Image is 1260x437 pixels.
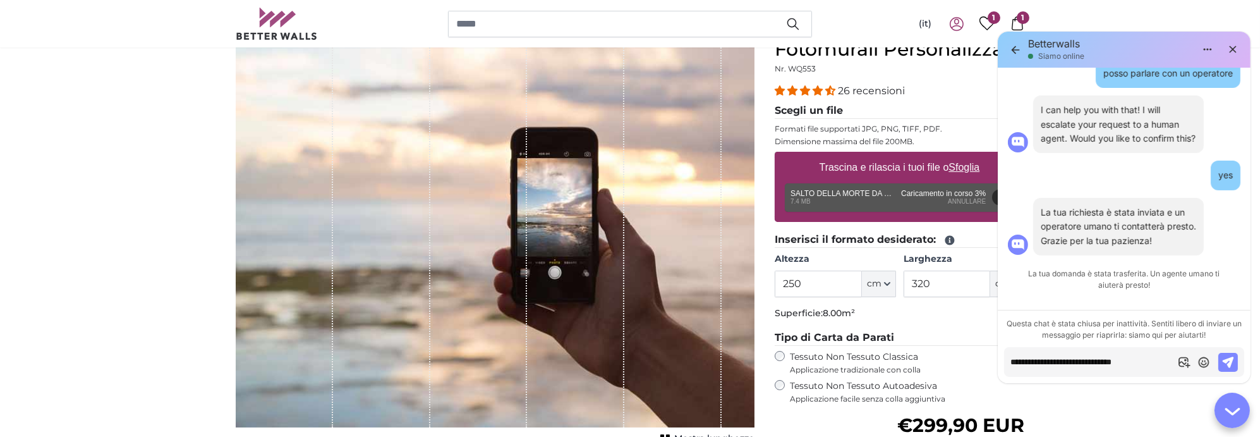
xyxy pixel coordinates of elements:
[775,232,1024,248] legend: Inserisci il formato desiderato:
[775,38,1024,61] h1: Fotomurali Personalizzati
[1075,66,1089,80] div: Rispondi a
[1210,118,1224,132] div: Emoji
[775,330,1024,346] legend: Tipo di Carta da Parati
[838,85,905,97] span: 26 recensioni
[775,253,895,266] label: Altezza
[775,124,1024,134] p: Formati file supportati JPG, PNG, TIFF, PDF.
[1190,169,1204,183] div: Rispondi a
[909,13,942,35] button: (it)
[998,310,1251,341] div: Questa chat è stata chiusa per inattività. Sentiti libero di inviare un messaggio per riaprirla: ...
[790,351,1024,375] label: Tessuto Non Tessuto Classica
[1227,219,1241,233] div: Rispondi a
[988,11,1000,24] span: 1
[995,278,1010,290] span: cm
[790,380,1024,404] label: Tessuto Non Tessuto Autoadesiva
[1058,66,1072,80] div: Emoji
[775,85,838,97] span: 4.54 stars
[236,8,318,40] img: Betterwalls
[1041,206,1196,248] div: La tua richiesta è stata inviata e un operatore umano ti contatterà presto. Grazie per la tua paz...
[823,307,855,319] span: 8.00m²
[1211,161,1240,190] div: yes
[1210,219,1224,233] div: Emoji
[1173,169,1187,183] div: Emoji
[790,394,1024,404] span: Applicazione facile senza colla aggiuntiva
[1028,38,1195,50] h5: Betterwalls
[1017,11,1029,24] span: 1
[1215,393,1250,428] button: Close chatbox
[897,414,1024,437] span: €299,90 EUR
[1041,103,1196,145] div: I can help you with that! I will escalate your request to a human agent. Would you like to confir...
[775,64,816,73] span: Nr. WQ553
[904,253,1024,266] label: Larghezza
[775,307,1024,320] p: Superficie:
[1018,268,1230,291] div: La tua domanda è stata trasferita. Un agente umano ti aiuterà presto!
[1096,59,1240,88] div: posso parlare con un operatore
[775,103,1024,119] legend: Scegli un file
[949,162,980,173] u: Sfoglia
[990,271,1024,297] button: cm
[815,155,985,180] label: Trascina e rilascia i tuoi file o
[862,271,896,297] button: cm
[1227,118,1241,132] div: Rispondi a
[1038,51,1084,61] h5: Siamo online
[867,278,881,290] span: cm
[775,137,1024,147] p: Dimensione massima del file 200MB.
[790,365,1024,375] span: Applicazione tradizionale con colla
